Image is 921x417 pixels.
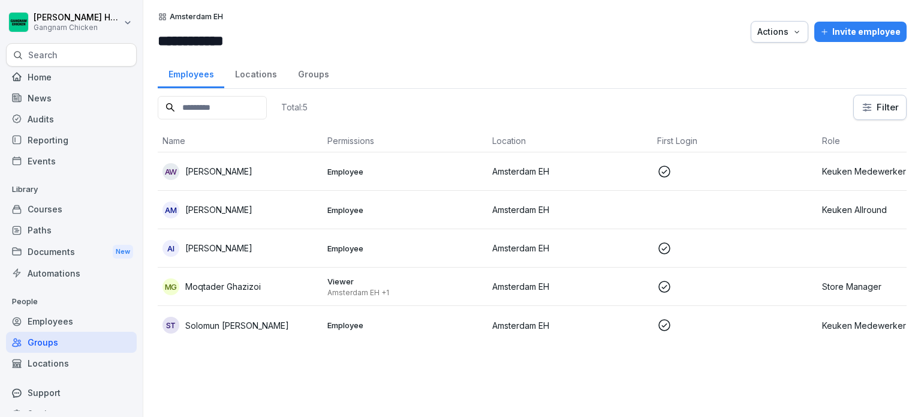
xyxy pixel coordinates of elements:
[327,243,483,254] p: Employee
[34,23,121,32] p: Gangnam Chicken
[28,49,58,61] p: Search
[6,353,137,374] a: Locations
[814,22,907,42] button: Invite employee
[327,166,483,177] p: Employee
[6,67,137,88] a: Home
[6,241,137,263] div: Documents
[158,58,224,88] a: Employees
[224,58,287,88] a: Locations
[34,13,121,23] p: [PERSON_NAME] Holla
[6,220,137,241] a: Paths
[281,101,308,113] p: Total: 5
[492,319,648,332] p: Amsterdam EH
[113,245,133,259] div: New
[327,320,483,331] p: Employee
[6,151,137,172] a: Events
[185,319,289,332] p: Solomun [PERSON_NAME]
[162,278,179,295] div: MG
[6,130,137,151] a: Reporting
[287,58,339,88] a: Groups
[6,109,137,130] a: Audits
[158,130,323,152] th: Name
[323,130,487,152] th: Permissions
[492,280,648,293] p: Amsterdam EH
[492,203,648,216] p: Amsterdam EH
[6,199,137,220] a: Courses
[751,21,808,43] button: Actions
[327,205,483,215] p: Employee
[492,242,648,254] p: Amsterdam EH
[487,130,652,152] th: Location
[6,332,137,353] a: Groups
[6,292,137,311] p: People
[6,263,137,284] a: Automations
[162,240,179,257] div: AI
[185,203,252,216] p: [PERSON_NAME]
[327,288,483,298] p: Amsterdam EH +1
[854,95,906,119] button: Filter
[6,241,137,263] a: DocumentsNew
[6,382,137,403] div: Support
[820,25,901,38] div: Invite employee
[6,88,137,109] a: News
[162,163,179,180] div: AW
[652,130,817,152] th: First Login
[861,101,899,113] div: Filter
[170,13,223,21] p: Amsterdam EH
[162,202,179,218] div: AM
[162,317,179,334] div: ST
[185,165,252,178] p: [PERSON_NAME]
[185,242,252,254] p: [PERSON_NAME]
[6,311,137,332] a: Employees
[6,180,137,199] p: Library
[327,276,483,287] p: Viewer
[492,165,648,178] p: Amsterdam EH
[185,280,261,293] p: Moqtader Ghazizoi
[757,25,802,38] div: Actions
